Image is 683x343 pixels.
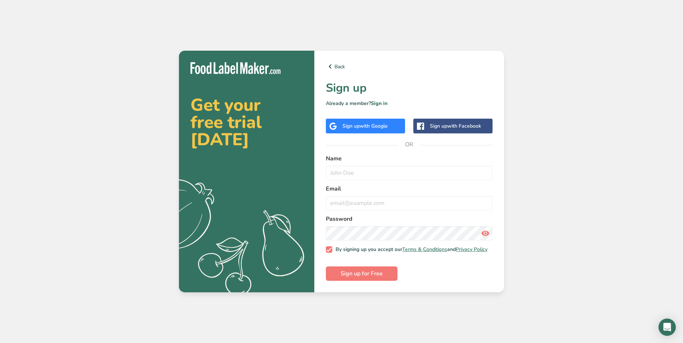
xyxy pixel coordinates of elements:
h1: Sign up [326,79,493,97]
button: Sign up for Free [326,266,397,281]
label: Email [326,184,493,193]
span: with Google [360,123,388,129]
span: Sign up for Free [341,269,383,278]
a: Sign in [371,100,387,107]
div: Open Intercom Messenger [659,319,676,336]
span: with Facebook [447,123,481,129]
label: Name [326,154,493,163]
input: email@example.com [326,196,493,210]
input: John Doe [326,166,493,180]
span: By signing up you accept our and [332,246,488,253]
label: Password [326,215,493,223]
div: Sign up [430,122,481,130]
div: Sign up [342,122,388,130]
span: OR [399,134,420,155]
a: Back [326,62,493,71]
img: Food Label Maker [190,62,280,74]
a: Privacy Policy [456,246,487,253]
h2: Get your free trial [DATE] [190,96,303,148]
p: Already a member? [326,100,493,107]
a: Terms & Conditions [402,246,447,253]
